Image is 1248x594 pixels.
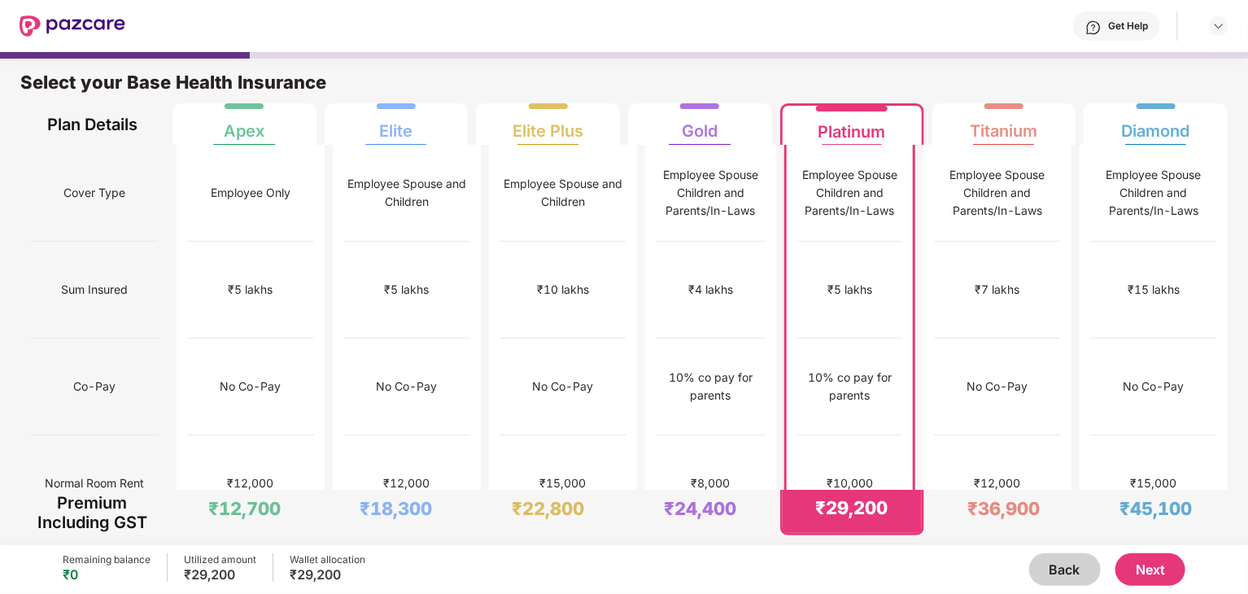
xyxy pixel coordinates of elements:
[61,274,128,305] span: Sum Insured
[656,369,766,404] div: 10% co pay for parents
[31,490,154,535] div: Premium Including GST
[379,108,412,141] div: Elite
[20,71,1228,103] div: Select your Base Health Insurance
[1128,281,1180,299] div: ₹15 lakhs
[967,378,1028,395] div: No Co-Pay
[533,378,594,395] div: No Co-Pay
[797,369,902,404] div: 10% co pay for parents
[688,281,733,299] div: ₹4 lakhs
[1029,553,1101,586] button: Back
[512,497,584,520] div: ₹22,800
[184,553,256,566] div: Utilized amount
[540,474,587,492] div: ₹15,000
[228,474,274,492] div: ₹12,000
[797,166,902,220] div: Employee Spouse Children and Parents/In-Laws
[384,474,430,492] div: ₹12,000
[224,108,264,141] div: Apex
[513,108,583,141] div: Elite Plus
[816,496,888,519] div: ₹29,200
[827,474,873,492] div: ₹10,000
[818,109,886,142] div: Platinum
[20,15,125,37] img: New Pazcare Logo
[1115,553,1185,586] button: Next
[1212,20,1225,33] img: svg+xml;base64,PHN2ZyBpZD0iRHJvcGRvd24tMzJ4MzIiIHhtbG5zPSJodHRwOi8vd3d3LnczLm9yZy8yMDAwL3N2ZyIgd2...
[208,497,281,520] div: ₹12,700
[343,175,470,211] div: Employee Spouse and Children
[1119,497,1192,520] div: ₹45,100
[1090,166,1217,220] div: Employee Spouse Children and Parents/In-Laws
[1124,378,1185,395] div: No Co-Pay
[45,468,144,499] span: Normal Room Rent
[211,184,290,202] div: Employee Only
[692,474,731,492] div: ₹8,000
[1085,20,1102,36] img: svg+xml;base64,PHN2ZyBpZD0iSGVscC0zMngzMiIgeG1sbnM9Imh0dHA6Ly93d3cudzMub3JnLzIwMDAvc3ZnIiB3aWR0aD...
[63,553,151,566] div: Remaining balance
[656,166,766,220] div: Employee Spouse Children and Parents/In-Laws
[290,553,365,566] div: Wallet allocation
[385,281,430,299] div: ₹5 lakhs
[827,281,872,299] div: ₹5 lakhs
[1122,108,1190,141] div: Diamond
[975,281,1020,299] div: ₹7 lakhs
[934,166,1061,220] div: Employee Spouse Children and Parents/In-Laws
[290,566,365,583] div: ₹29,200
[229,281,273,299] div: ₹5 lakhs
[682,108,718,141] div: Gold
[377,378,438,395] div: No Co-Pay
[1131,474,1177,492] div: ₹15,000
[63,566,151,583] div: ₹0
[1108,20,1148,33] div: Get Help
[31,103,154,145] div: Plan Details
[184,566,256,583] div: ₹29,200
[500,175,626,211] div: Employee Spouse and Children
[967,497,1040,520] div: ₹36,900
[970,108,1037,141] div: Titanium
[73,371,116,402] span: Co-Pay
[220,378,281,395] div: No Co-Pay
[975,474,1021,492] div: ₹12,000
[664,497,736,520] div: ₹24,400
[360,497,432,520] div: ₹18,300
[537,281,589,299] div: ₹10 lakhs
[63,177,125,208] span: Cover Type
